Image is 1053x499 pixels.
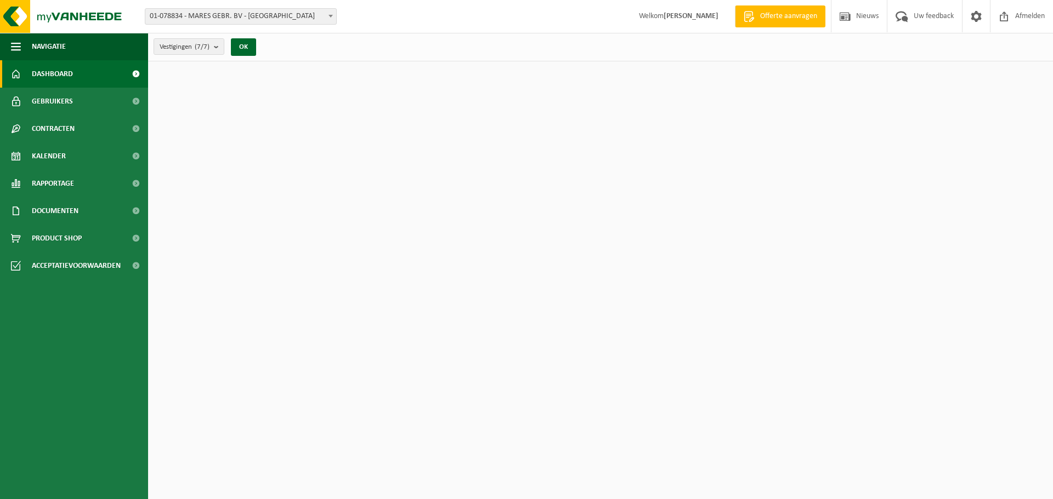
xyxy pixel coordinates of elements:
span: Product Shop [32,225,82,252]
span: Contracten [32,115,75,142]
button: Vestigingen(7/7) [154,38,224,55]
span: Navigatie [32,33,66,60]
a: Offerte aanvragen [735,5,825,27]
span: Gebruikers [32,88,73,115]
span: Acceptatievoorwaarden [32,252,121,279]
strong: [PERSON_NAME] [664,12,718,20]
span: 01-078834 - MARES GEBR. BV - DIKSMUIDE [145,9,336,24]
span: Documenten [32,197,78,225]
span: Rapportage [32,170,74,197]
span: Offerte aanvragen [757,11,820,22]
span: Vestigingen [160,39,210,55]
span: 01-078834 - MARES GEBR. BV - DIKSMUIDE [145,8,337,25]
count: (7/7) [195,43,210,50]
span: Dashboard [32,60,73,88]
span: Kalender [32,142,66,170]
button: OK [231,38,256,56]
